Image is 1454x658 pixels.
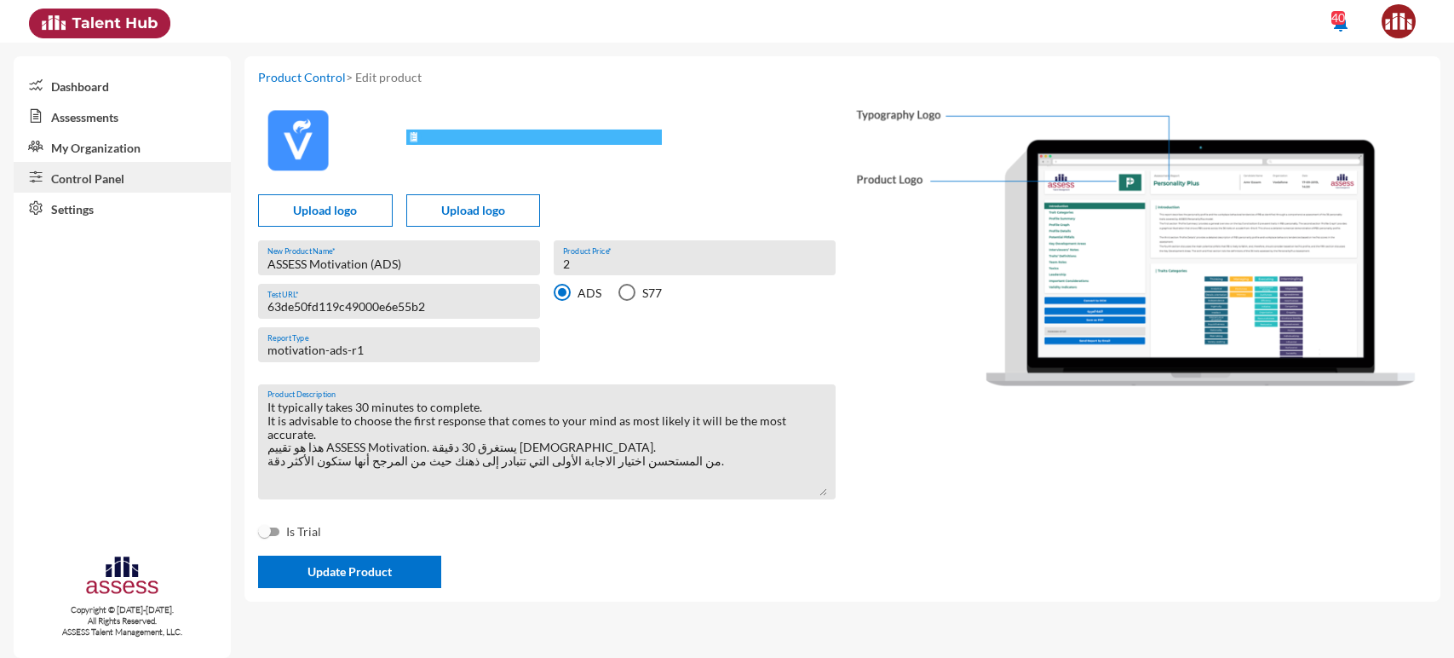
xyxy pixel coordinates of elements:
span: Is Trial [286,522,321,542]
button: Upload logo [258,194,392,227]
span: S77 [635,286,662,300]
div: 40 [1331,11,1345,25]
button: Update Product [258,556,441,588]
img: showcase-template-flat-presentation_720.png [849,99,1427,393]
a: Assessments [14,101,231,131]
input: URL [267,300,532,314]
span: Update Product [307,564,392,579]
a: Control Panel [14,162,231,193]
a: My Organization [14,131,231,162]
button: Upload logo [406,194,540,227]
span: ADS [571,286,601,300]
a: Settings [14,193,231,223]
input: Product Name [267,257,532,271]
span: Upload logo [293,203,357,217]
p: Copyright © [DATE]-[DATE]. All Rights Reserved. ASSESS Talent Management, LLC. [14,604,231,638]
input: Report Type [267,343,532,357]
a: Product Control [258,70,346,84]
img: assesscompany-logo.png [84,554,160,602]
input: Product Price [563,257,827,271]
mat-icon: notifications [1330,13,1351,33]
span: Upload logo [441,203,505,217]
span: > Edit product [258,70,422,84]
a: Dashboard [14,70,231,101]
